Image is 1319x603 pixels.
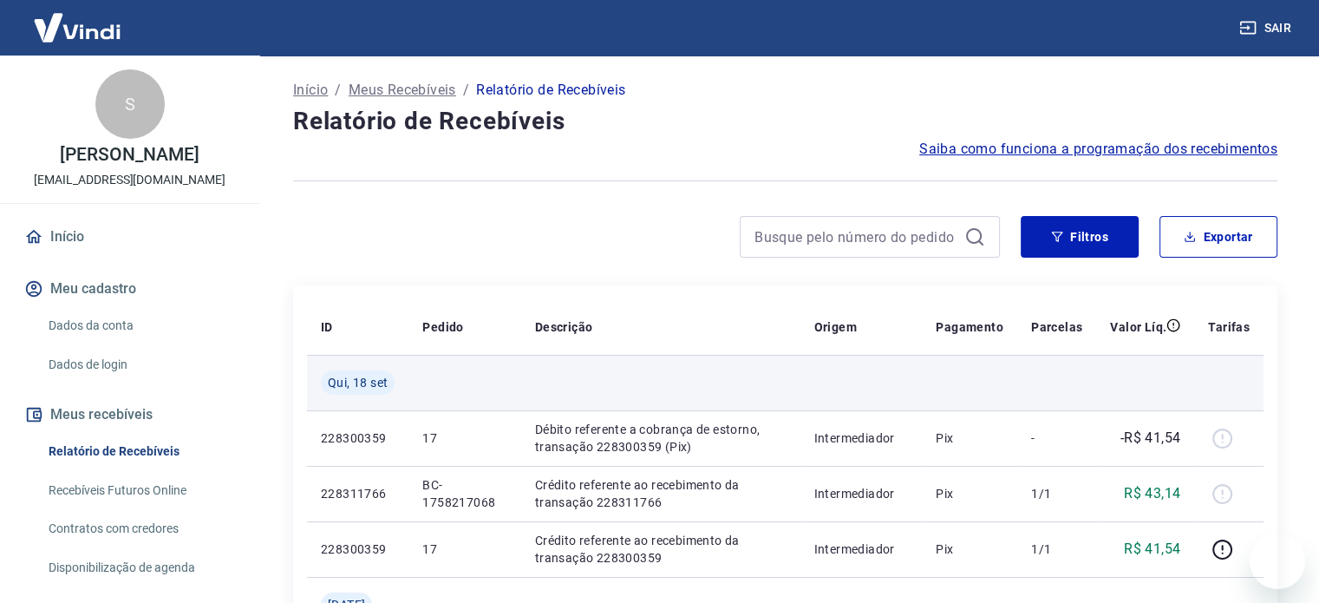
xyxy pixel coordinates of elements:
p: / [335,80,341,101]
span: Qui, 18 set [328,374,388,391]
p: Crédito referente ao recebimento da transação 228311766 [535,476,787,511]
p: Pagamento [936,318,1003,336]
img: tab_keywords_by_traffic_grey.svg [183,101,197,115]
p: Débito referente a cobrança de estorno, transação 228300359 (Pix) [535,421,787,456]
p: ID [321,318,333,336]
p: Relatório de Recebíveis [476,80,625,101]
p: Crédito referente ao recebimento da transação 228300359 [535,532,787,567]
p: [PERSON_NAME] [60,146,199,164]
a: Meus Recebíveis [349,80,456,101]
button: Meus recebíveis [21,396,238,434]
a: Relatório de Recebíveis [42,434,238,469]
p: Descrição [535,318,593,336]
a: Início [293,80,328,101]
button: Meu cadastro [21,270,238,308]
p: Valor Líq. [1110,318,1166,336]
a: Início [21,218,238,256]
img: logo_orange.svg [28,28,42,42]
p: R$ 41,54 [1124,539,1180,560]
a: Recebíveis Futuros Online [42,473,238,508]
div: v 4.0.25 [49,28,85,42]
p: 1/1 [1031,541,1082,558]
input: Busque pelo número do pedido [754,224,957,250]
iframe: Botão para abrir a janela de mensagens [1250,534,1305,589]
p: Pix [936,485,1003,502]
p: -R$ 41,54 [1120,428,1181,449]
p: 17 [422,541,506,558]
p: Intermediador [814,429,909,447]
p: 17 [422,429,506,447]
a: Dados da conta [42,308,238,344]
p: Tarifas [1208,318,1250,336]
img: tab_domain_overview_orange.svg [72,101,86,115]
p: Intermediador [814,541,909,558]
p: Origem [814,318,857,336]
p: Intermediador [814,485,909,502]
div: Domínio [91,102,133,114]
img: website_grey.svg [28,45,42,59]
a: Disponibilização de agenda [42,550,238,586]
img: Vindi [21,1,134,54]
a: Contratos com credores [42,511,238,547]
p: / [463,80,469,101]
button: Filtros [1021,216,1139,258]
button: Sair [1236,12,1298,44]
div: Palavras-chave [202,102,278,114]
a: Saiba como funciona a programação dos recebimentos [919,139,1277,160]
p: Pix [936,429,1003,447]
p: BC-1758217068 [422,476,506,511]
p: 228311766 [321,485,395,502]
p: - [1031,429,1082,447]
button: Exportar [1159,216,1277,258]
div: [PERSON_NAME]: [DOMAIN_NAME] [45,45,248,59]
div: S [95,69,165,139]
p: Pix [936,541,1003,558]
h4: Relatório de Recebíveis [293,104,1277,139]
p: [EMAIL_ADDRESS][DOMAIN_NAME] [34,171,225,189]
p: Pedido [422,318,463,336]
p: 1/1 [1031,485,1082,502]
p: 228300359 [321,429,395,447]
p: 228300359 [321,541,395,558]
p: Parcelas [1031,318,1082,336]
p: R$ 43,14 [1124,483,1180,504]
a: Dados de login [42,347,238,383]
